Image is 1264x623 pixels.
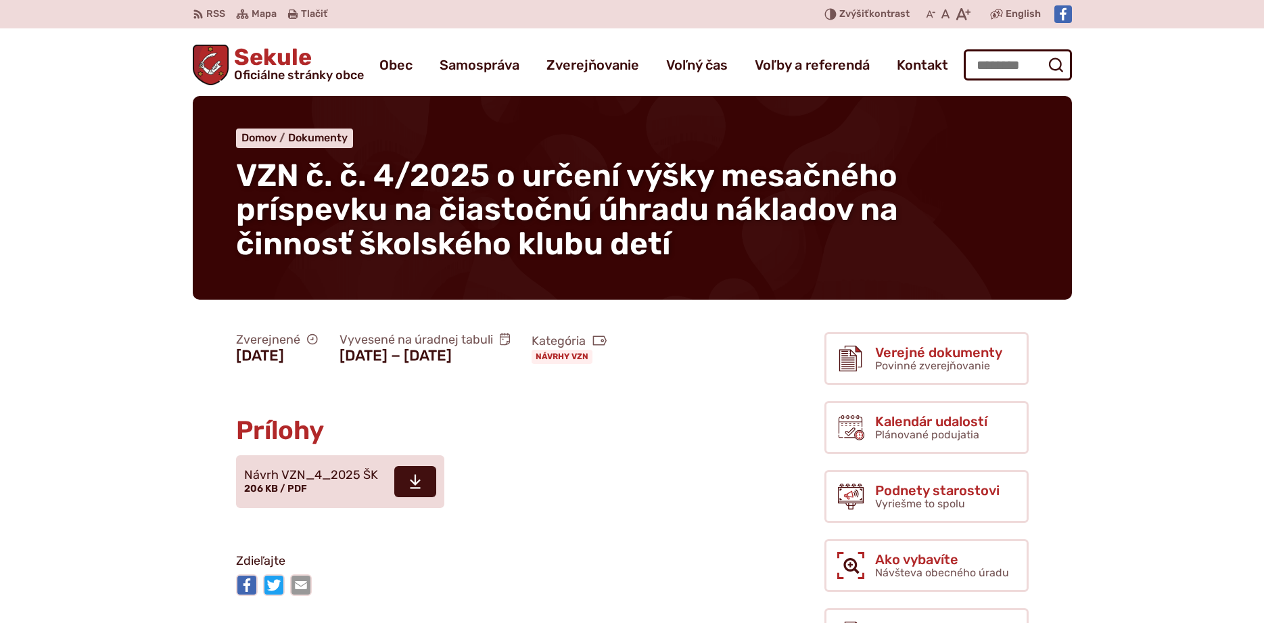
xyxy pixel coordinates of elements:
img: Zdieľať na Twitteri [263,574,285,596]
span: Povinné zverejňovanie [875,359,990,372]
span: RSS [206,6,225,22]
a: Podnety starostovi Vyriešme to spolu [824,470,1029,523]
img: Prejsť na domovskú stránku [193,45,229,85]
figcaption: [DATE] [236,347,318,365]
span: Kategória [532,333,607,349]
span: Zverejnené [236,332,318,348]
span: Oficiálne stránky obce [234,69,364,81]
a: Návrh VZN_4_2025 ŠK 206 KB / PDF [236,455,444,508]
a: English [1003,6,1044,22]
a: Logo Sekule, prejsť na domovskú stránku. [193,45,365,85]
span: English [1006,6,1041,22]
span: Sekule [229,46,364,81]
span: Návšteva obecného úradu [875,566,1009,579]
a: Kalendár udalostí Plánované podujatia [824,401,1029,454]
span: Vyvesené na úradnej tabuli [340,332,511,348]
span: Tlačiť [301,9,327,20]
span: Zvýšiť [839,8,869,20]
a: Voľný čas [666,46,728,84]
a: Verejné dokumenty Povinné zverejňovanie [824,332,1029,385]
span: Mapa [252,6,277,22]
a: Dokumenty [288,131,348,144]
span: kontrast [839,9,910,20]
span: VZN č. č. 4/2025 o určení výšky mesačného príspevku na čiastočnú úhradu nákladov na činnosť škols... [236,157,898,262]
img: Zdieľať na Facebooku [236,574,258,596]
a: Voľby a referendá [755,46,870,84]
a: Kontakt [897,46,948,84]
a: Zverejňovanie [546,46,639,84]
p: Zdieľajte [236,551,716,572]
a: Ako vybavíte Návšteva obecného úradu [824,539,1029,592]
span: Vyriešme to spolu [875,497,965,510]
img: Zdieľať e-mailom [290,574,312,596]
a: Domov [241,131,288,144]
a: Samospráva [440,46,519,84]
img: Prejsť na Facebook stránku [1054,5,1072,23]
span: Verejné dokumenty [875,345,1002,360]
span: Domov [241,131,277,144]
span: Návrh VZN_4_2025 ŠK [244,469,378,482]
span: 206 KB / PDF [244,483,307,494]
a: Návrhy VZN [532,350,592,363]
h2: Prílohy [236,417,716,445]
span: Kalendár udalostí [875,414,987,429]
a: Obec [379,46,413,84]
span: Podnety starostovi [875,483,1000,498]
span: Plánované podujatia [875,428,979,441]
span: Ako vybavíte [875,552,1009,567]
figcaption: [DATE] − [DATE] [340,347,511,365]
